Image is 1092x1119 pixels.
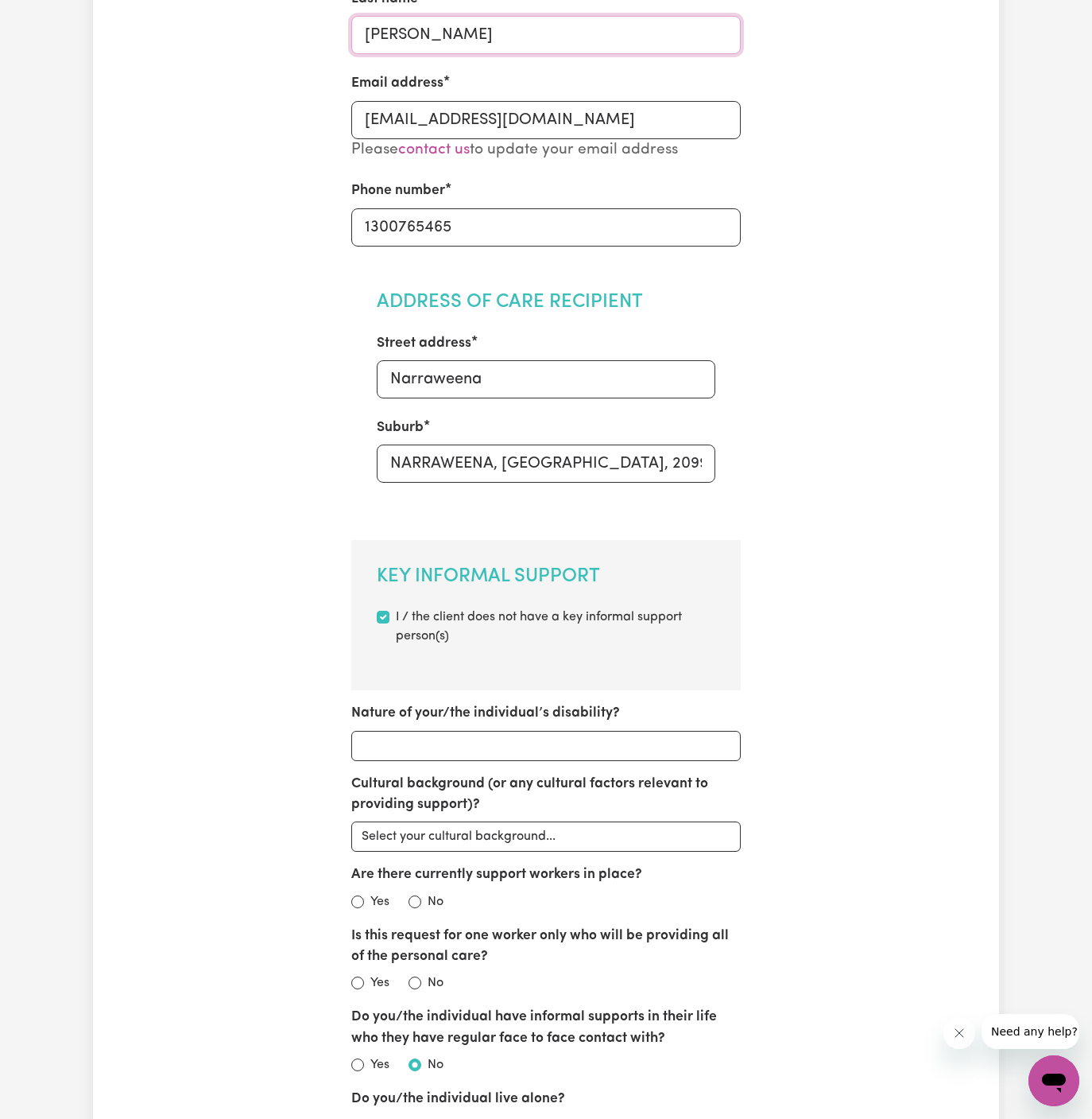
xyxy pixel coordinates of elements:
label: Are there currently support workers in place? [351,865,642,885]
label: Nature of your/the individual’s disability? [351,703,620,724]
label: I / the client does not have a key informal support person(s) [396,608,716,646]
input: e.g. North Bondi, New South Wales [377,445,716,483]
label: No [428,1055,443,1074]
label: No [428,892,443,911]
label: Do you/the individual have informal supports in their life who they have regular face to face con... [351,1007,742,1049]
input: e.g. 24/29, Victoria St. [377,360,716,398]
input: e.g. Childs [351,16,742,54]
label: Street address [377,333,471,354]
p: Please to update your email address [351,139,742,162]
label: Suburb [377,418,424,438]
iframe: Close message [943,1017,975,1049]
label: Cultural background (or any cultural factors relevant to providing support)? [351,774,742,816]
a: contact us [398,142,470,157]
input: e.g. 0410 123 456 [351,208,742,247]
iframe: Message from company [982,1014,1079,1049]
label: Phone number [351,181,445,201]
h2: Address of Care Recipient [377,291,716,314]
h2: Key Informal Support [377,565,716,589]
label: Email address [351,73,443,94]
label: Yes [370,973,389,993]
label: No [428,973,443,993]
iframe: Button to launch messaging window [1028,1055,1079,1106]
label: Yes [370,892,389,911]
label: Yes [370,1055,389,1074]
label: Do you/the individual live alone? [351,1089,565,1109]
input: e.g. beth.childs@gmail.com [351,101,742,139]
label: Is this request for one worker only who will be providing all of the personal care? [351,926,742,968]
